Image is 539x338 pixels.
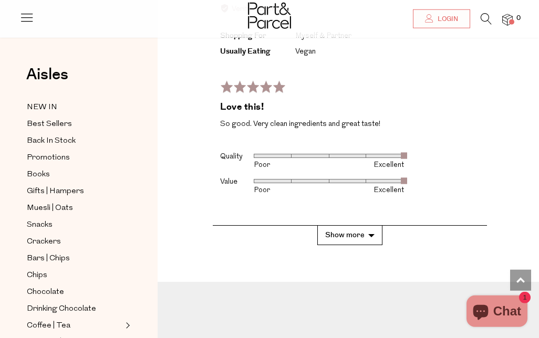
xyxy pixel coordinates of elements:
[27,134,122,147] a: Back In Stock
[220,118,480,131] p: So good. Very clean ingredients and great taste!
[27,252,122,265] a: Bars | Chips
[329,187,404,194] div: Excellent
[27,302,122,315] a: Drinking Chocolate
[413,9,470,28] a: Login
[220,101,480,114] h2: Love this!
[26,67,68,93] a: Aisles
[27,319,122,332] a: Coffee | Tea
[26,63,68,86] span: Aisles
[27,269,47,282] span: Chips
[27,303,96,315] span: Drinking Chocolate
[329,162,404,169] div: Excellent
[254,187,329,194] div: Poor
[27,118,72,131] span: Best Sellers
[27,286,64,299] span: Chocolate
[220,145,254,171] th: Quality
[27,168,122,181] a: Books
[27,101,122,114] a: NEW IN
[248,3,291,29] img: Part&Parcel
[220,145,404,196] table: Product attributes ratings
[435,15,458,24] span: Login
[27,185,84,198] span: Gifts | Hampers
[463,295,531,330] inbox-online-store-chat: Shopify online store chat
[27,185,122,198] a: Gifts | Hampers
[27,152,70,164] span: Promotions
[317,226,382,245] button: Show more
[254,162,329,169] div: Poor
[27,269,122,282] a: Chips
[27,320,70,332] span: Coffee | Tea
[220,171,254,196] th: Value
[514,14,523,23] span: 0
[502,14,513,25] a: 0
[27,252,70,265] span: Bars | Chips
[220,46,294,57] div: Usually Eating
[27,151,122,164] a: Promotions
[295,48,316,56] li: Vegan
[27,202,122,215] a: Muesli | Oats
[27,286,122,299] a: Chocolate
[27,202,73,215] span: Muesli | Oats
[27,168,50,181] span: Books
[27,236,61,248] span: Crackers
[27,219,53,231] span: Snacks
[123,319,130,332] button: Expand/Collapse Coffee | Tea
[27,118,122,131] a: Best Sellers
[27,101,57,114] span: NEW IN
[27,235,122,248] a: Crackers
[27,218,122,231] a: Snacks
[27,135,76,147] span: Back In Stock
